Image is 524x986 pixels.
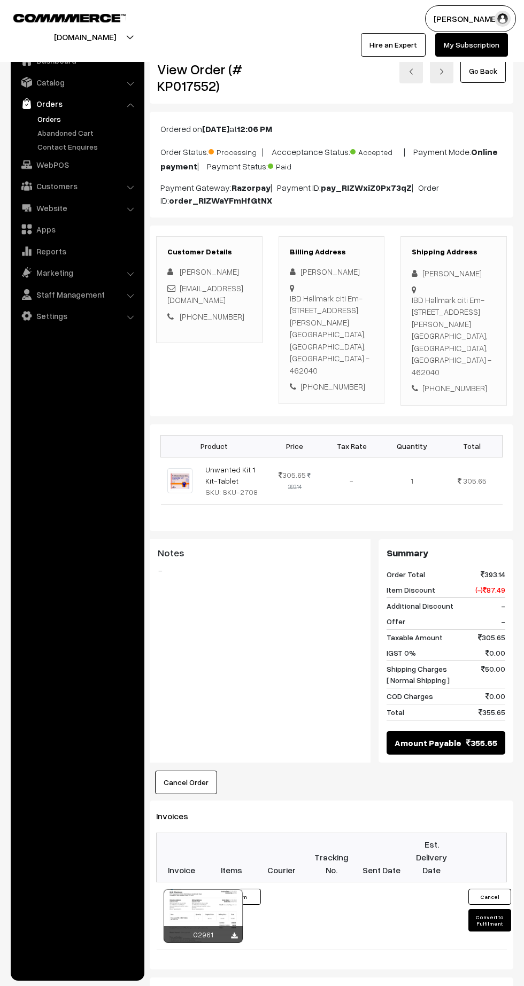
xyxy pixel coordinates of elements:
[160,122,503,135] p: Ordered on at
[290,292,374,377] div: IBD Hallmark citi Em-[STREET_ADDRESS][PERSON_NAME] [GEOGRAPHIC_DATA], [GEOGRAPHIC_DATA], [GEOGRAP...
[35,127,141,138] a: Abandoned Cart
[13,73,141,92] a: Catalog
[387,547,505,559] h3: Summary
[164,926,243,943] div: 02961
[395,736,461,749] span: Amount Payable
[425,5,516,32] button: [PERSON_NAME]
[290,266,374,278] div: [PERSON_NAME]
[268,435,322,457] th: Price
[387,569,425,580] span: Order Total
[155,771,217,794] button: Cancel Order
[387,616,405,627] span: Offer
[501,616,505,627] span: -
[13,14,126,22] img: COMMMERCE
[180,312,244,321] a: [PHONE_NUMBER]
[13,176,141,196] a: Customers
[13,285,141,304] a: Staff Management
[209,144,262,158] span: Processing
[468,909,511,931] button: Convert to Fulfilment
[382,435,442,457] th: Quantity
[202,123,229,134] b: [DATE]
[279,470,306,479] span: 305.65
[158,547,363,559] h3: Notes
[438,68,445,75] img: right-arrow.png
[160,181,503,207] p: Payment Gateway: | Payment ID: | Order ID:
[13,220,141,239] a: Apps
[290,247,374,257] h3: Billing Address
[160,144,503,173] p: Order Status: | Accceptance Status: | Payment Mode: | Payment Status:
[481,663,505,686] span: 50.00
[180,267,239,276] span: [PERSON_NAME]
[478,632,505,643] span: 305.65
[387,584,435,595] span: Item Discount
[475,584,505,595] span: (-) 87.49
[387,600,453,611] span: Additional Discount
[13,263,141,282] a: Marketing
[13,198,141,218] a: Website
[408,68,414,75] img: left-arrow.png
[169,195,272,206] b: order_RIZWaYFmHfGtNX
[13,155,141,174] a: WebPOS
[460,59,506,83] a: Go Back
[387,690,433,702] span: COD Charges
[412,267,496,280] div: [PERSON_NAME]
[495,11,511,27] img: user
[268,158,321,172] span: Paid
[387,706,404,718] span: Total
[206,833,257,882] th: Items
[481,569,505,580] span: 393.14
[387,647,416,658] span: IGST 0%
[321,182,412,193] b: pay_RIZWxiZ0Px73qZ
[435,33,508,57] a: My Subscription
[17,24,153,50] button: [DOMAIN_NAME]
[205,486,261,498] div: SKU: SKU-2708
[205,465,255,485] a: Unwanted Kit 1 Kit-Tablet
[35,113,141,125] a: Orders
[257,833,307,882] th: Courier
[306,833,357,882] th: Tracking No.
[167,247,251,257] h3: Customer Details
[322,457,382,504] td: -
[156,811,201,821] span: Invoices
[466,736,497,749] span: 355.65
[13,306,141,325] a: Settings
[411,476,413,485] span: 1
[157,61,263,94] h2: View Order (# KP017552)
[361,33,426,57] a: Hire an Expert
[412,247,496,257] h3: Shipping Address
[167,468,192,493] img: UNWANTED KIT.jpeg
[35,141,141,152] a: Contact Enquires
[479,706,505,718] span: 355.65
[412,382,496,394] div: [PHONE_NUMBER]
[357,833,407,882] th: Sent Date
[158,564,363,577] blockquote: -
[486,690,505,702] span: 0.00
[13,242,141,261] a: Reports
[161,435,268,457] th: Product
[486,647,505,658] span: 0.00
[322,435,382,457] th: Tax Rate
[442,435,502,457] th: Total
[468,889,511,905] button: Cancel
[412,294,496,378] div: IBD Hallmark citi Em-[STREET_ADDRESS][PERSON_NAME] [GEOGRAPHIC_DATA], [GEOGRAPHIC_DATA], [GEOGRAP...
[350,144,404,158] span: Accepted
[232,182,271,193] b: Razorpay
[290,381,374,393] div: [PHONE_NUMBER]
[406,833,457,882] th: Est. Delivery Date
[13,11,107,24] a: COMMMERCE
[387,632,443,643] span: Taxable Amount
[463,476,487,485] span: 305.65
[167,283,243,305] a: [EMAIL_ADDRESS][DOMAIN_NAME]
[501,600,505,611] span: -
[387,663,450,686] span: Shipping Charges [ Normal Shipping ]
[237,123,272,134] b: 12:06 PM
[13,94,141,113] a: Orders
[157,833,207,882] th: Invoice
